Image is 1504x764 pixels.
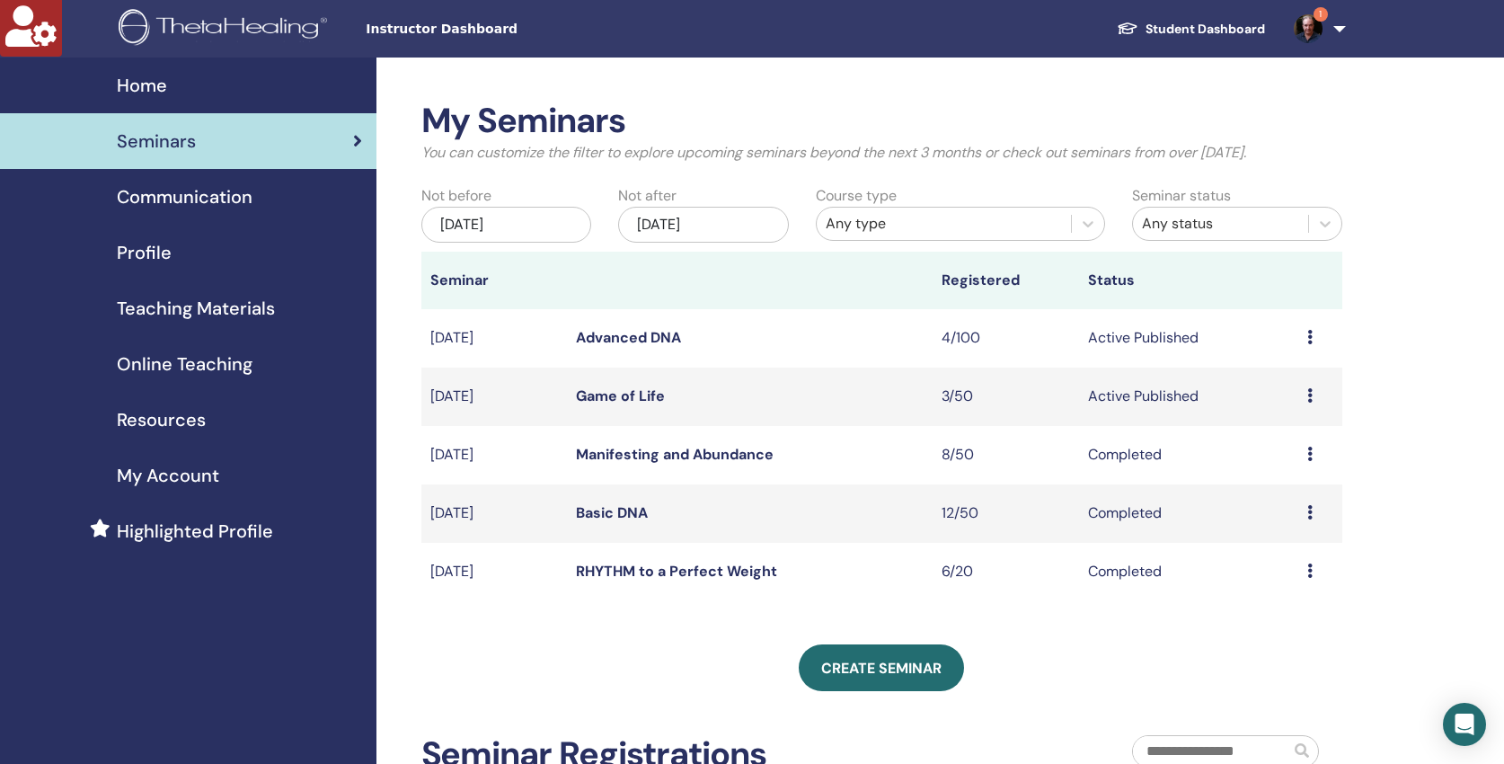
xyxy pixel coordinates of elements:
[366,20,635,39] span: Instructor Dashboard
[117,128,196,155] span: Seminars
[933,368,1079,426] td: 3/50
[1079,252,1298,309] th: Status
[117,295,275,322] span: Teaching Materials
[799,644,964,691] a: Create seminar
[576,562,777,581] a: RHYTHM to a Perfect Weight
[1294,14,1323,43] img: default.jpg
[933,484,1079,543] td: 12/50
[933,543,1079,601] td: 6/20
[421,543,568,601] td: [DATE]
[618,185,677,207] label: Not after
[816,185,897,207] label: Course type
[117,406,206,433] span: Resources
[1079,426,1298,484] td: Completed
[826,213,1062,235] div: Any type
[1079,543,1298,601] td: Completed
[933,426,1079,484] td: 8/50
[1079,484,1298,543] td: Completed
[421,207,592,243] div: [DATE]
[421,426,568,484] td: [DATE]
[1142,213,1299,235] div: Any status
[1443,703,1486,746] div: Open Intercom Messenger
[421,185,491,207] label: Not before
[1117,21,1138,36] img: graduation-cap-white.svg
[1079,309,1298,368] td: Active Published
[933,309,1079,368] td: 4/100
[421,142,1343,164] p: You can customize the filter to explore upcoming seminars beyond the next 3 months or check out s...
[1102,13,1279,46] a: Student Dashboard
[618,207,789,243] div: [DATE]
[421,309,568,368] td: [DATE]
[117,351,252,378] span: Online Teaching
[1132,185,1231,207] label: Seminar status
[119,9,333,49] img: logo.png
[821,659,942,678] span: Create seminar
[576,445,774,464] a: Manifesting and Abundance
[576,503,648,522] a: Basic DNA
[117,239,172,266] span: Profile
[933,252,1079,309] th: Registered
[1079,368,1298,426] td: Active Published
[421,368,568,426] td: [DATE]
[117,72,167,99] span: Home
[421,252,568,309] th: Seminar
[1314,7,1328,22] span: 1
[117,518,273,545] span: Highlighted Profile
[576,386,665,405] a: Game of Life
[117,462,219,489] span: My Account
[117,183,252,210] span: Communication
[421,484,568,543] td: [DATE]
[421,101,1343,142] h2: My Seminars
[576,328,681,347] a: Advanced DNA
